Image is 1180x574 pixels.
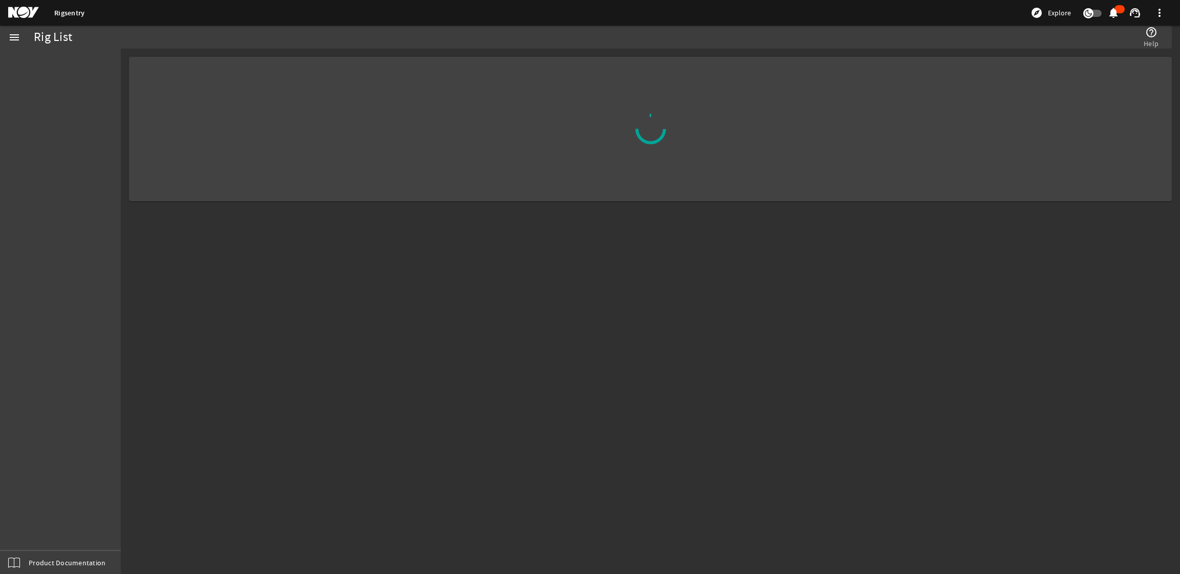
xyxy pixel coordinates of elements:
mat-icon: help_outline [1145,26,1157,38]
div: Rig List [34,32,72,42]
mat-icon: explore [1031,7,1043,19]
span: Product Documentation [29,558,105,568]
button: Explore [1026,5,1075,21]
button: more_vert [1147,1,1172,25]
mat-icon: support_agent [1129,7,1141,19]
a: Rigsentry [54,8,84,18]
mat-icon: menu [8,31,20,44]
mat-icon: notifications [1107,7,1120,19]
span: Help [1144,38,1158,49]
span: Explore [1048,8,1071,18]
